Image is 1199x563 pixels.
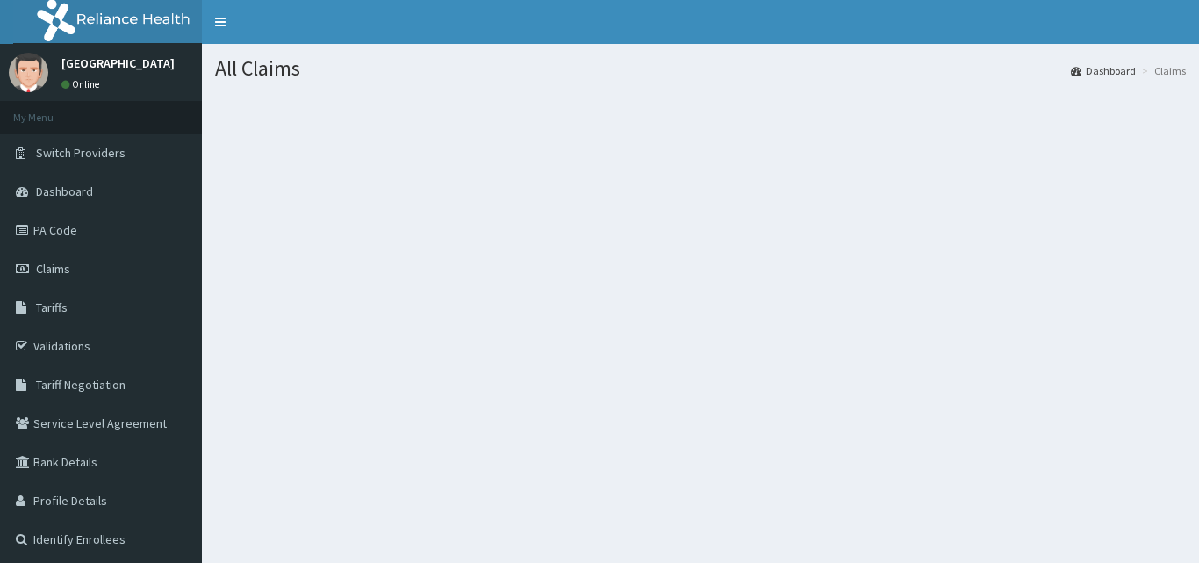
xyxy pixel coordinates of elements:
[36,377,126,393] span: Tariff Negotiation
[215,57,1186,80] h1: All Claims
[61,78,104,90] a: Online
[1138,63,1186,78] li: Claims
[36,184,93,199] span: Dashboard
[1071,63,1136,78] a: Dashboard
[36,145,126,161] span: Switch Providers
[36,300,68,315] span: Tariffs
[36,261,70,277] span: Claims
[9,53,48,92] img: User Image
[61,57,175,69] p: [GEOGRAPHIC_DATA]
